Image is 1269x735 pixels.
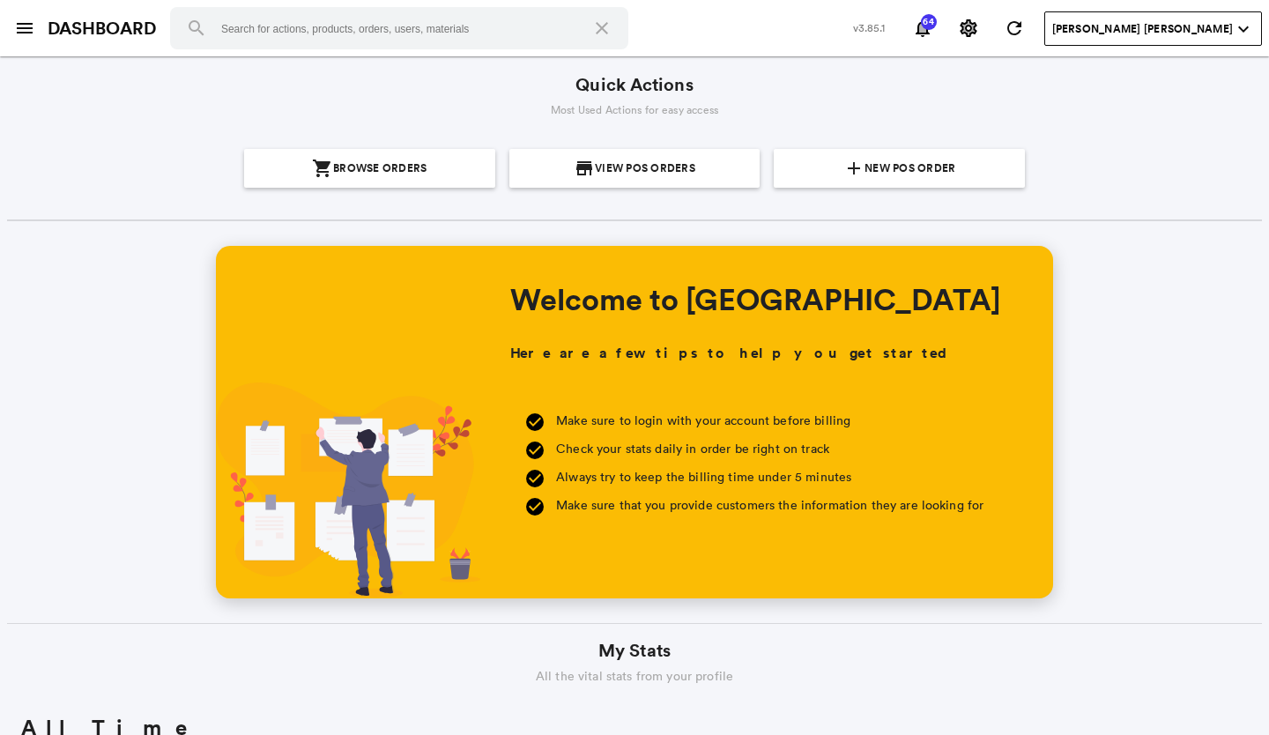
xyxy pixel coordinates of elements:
p: Make sure to login with your account before billing [556,410,983,431]
a: DASHBOARD [48,16,156,41]
md-icon: {{action.icon}} [843,158,865,179]
span: [PERSON_NAME] [PERSON_NAME] [1052,21,1233,37]
span: 64 [920,18,938,26]
a: {{action.icon}}View POS Orders [509,149,761,188]
p: Always try to keep the billing time under 5 minutes [556,466,983,487]
md-icon: check_circle [524,496,545,517]
md-icon: notifications [912,18,933,39]
button: Clear [581,7,623,49]
span: v3.85.1 [853,20,886,35]
p: Check your stats daily in order be right on track [556,438,983,459]
md-icon: menu [14,18,35,39]
span: New POS Order [865,149,955,188]
md-icon: refresh [1004,18,1025,39]
button: open sidebar [7,11,42,46]
button: User [1044,11,1262,46]
a: {{action.icon}}New POS Order [774,149,1025,188]
md-icon: {{action.icon}} [312,158,333,179]
md-icon: settings [958,18,979,39]
span: Most Used Actions for easy access [551,102,719,117]
md-icon: check_circle [524,440,545,461]
md-icon: check_circle [524,468,545,489]
md-icon: check_circle [524,412,545,433]
span: All the vital stats from your profile [536,667,733,685]
button: Search [175,7,218,49]
md-icon: expand_more [1233,19,1254,40]
span: View POS Orders [595,149,695,188]
p: Make sure that you provide customers the information they are looking for [556,494,983,516]
h3: Here are a few tips to help you get started [510,343,952,364]
button: Settings [951,11,986,46]
md-icon: close [591,18,612,39]
button: Refresh State [997,11,1032,46]
md-icon: search [186,18,207,39]
button: Notifications [905,11,940,46]
input: Search for actions, products, orders, users, materials [170,7,628,49]
a: {{action.icon}}Browse Orders [244,149,495,188]
h1: Welcome to [GEOGRAPHIC_DATA] [510,281,1001,316]
span: My Stats [598,638,671,664]
span: Browse Orders [333,149,427,188]
span: Quick Actions [575,72,693,98]
md-icon: {{action.icon}} [574,158,595,179]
